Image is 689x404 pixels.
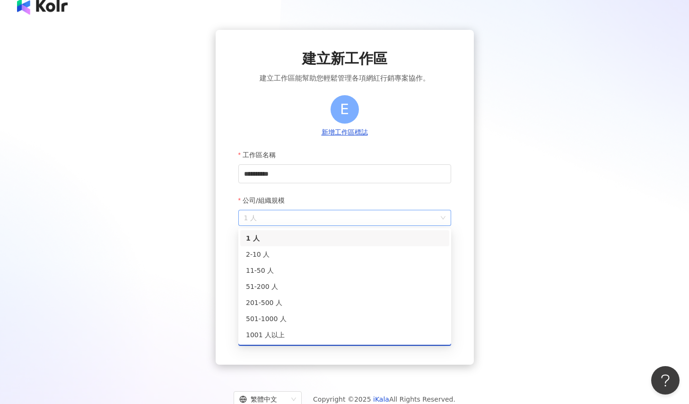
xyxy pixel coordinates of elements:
[246,233,444,243] div: 1 人
[246,297,444,308] div: 201-500 人
[238,191,292,210] label: 公司/組織規模
[240,295,449,311] div: 201-500 人
[246,314,444,324] div: 501-1000 人
[240,246,449,262] div: 2-10 人
[246,249,444,260] div: 2-10 人
[246,281,444,292] div: 51-200 人
[319,127,371,138] button: 新增工作區標誌
[238,164,451,183] input: 工作區名稱
[340,98,349,120] span: E
[260,72,430,84] span: 建立工作區能幫助您輕鬆管理各項網紅行銷專案協作。
[240,311,449,327] div: 501-1000 人
[240,262,449,278] div: 11-50 人
[240,278,449,295] div: 51-200 人
[302,49,387,69] span: 建立新工作區
[246,330,444,340] div: 1001 人以上
[651,366,680,395] iframe: Help Scout Beacon - Open
[246,265,444,276] div: 11-50 人
[240,230,449,246] div: 1 人
[240,327,449,343] div: 1001 人以上
[373,395,389,403] a: iKala
[244,210,445,225] span: 1 人
[238,145,283,164] label: 工作區名稱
